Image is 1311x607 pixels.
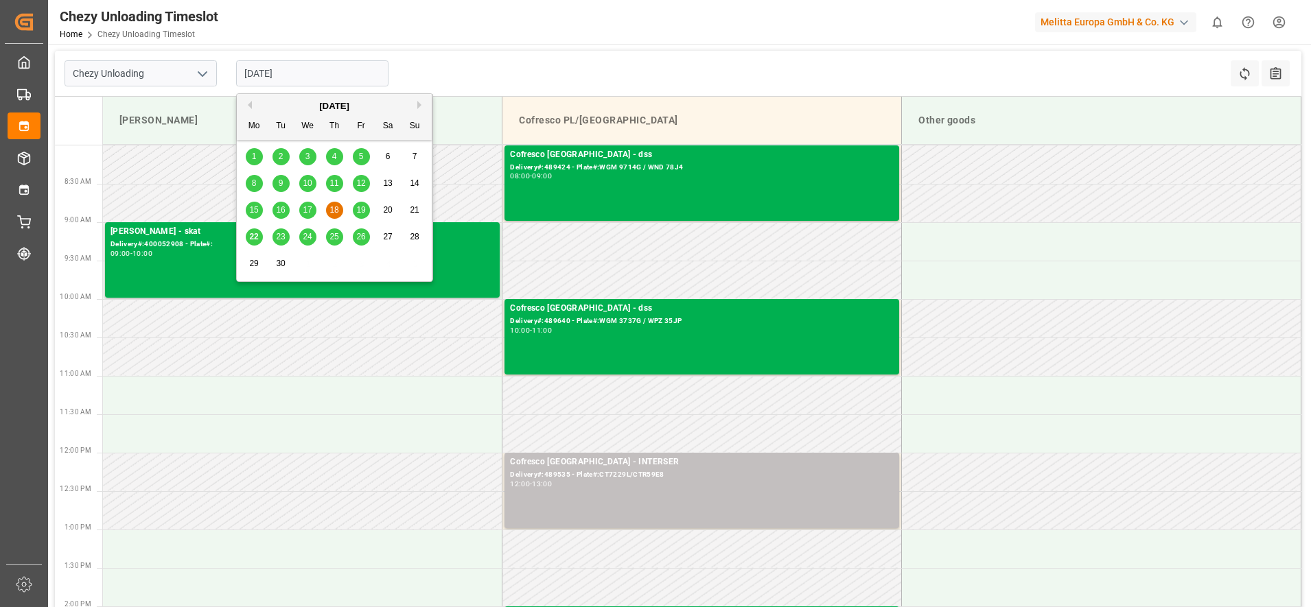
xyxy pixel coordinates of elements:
div: Choose Sunday, September 14th, 2025 [406,175,424,192]
div: Choose Wednesday, September 24th, 2025 [299,228,316,246]
div: Choose Tuesday, September 23rd, 2025 [272,228,290,246]
span: 27 [383,232,392,241]
span: 25 [329,232,338,241]
div: - [130,250,132,257]
input: DD.MM.YYYY [236,60,388,86]
span: 26 [356,232,365,241]
span: 28 [410,232,419,241]
span: 21 [410,205,419,215]
div: 11:00 [532,327,552,333]
div: Th [326,118,343,135]
button: Next Month [417,101,426,109]
div: Delivery#:489640 - Plate#:WGM 3737G / WPZ 35JP [510,316,894,327]
div: Choose Saturday, September 27th, 2025 [380,228,397,246]
div: Choose Tuesday, September 9th, 2025 [272,175,290,192]
span: 30 [276,259,285,268]
span: 6 [386,152,391,161]
div: Choose Thursday, September 4th, 2025 [326,148,343,165]
span: 9:00 AM [65,216,91,224]
div: 12:00 [510,481,530,487]
span: 2 [279,152,283,161]
div: - [530,481,532,487]
div: Choose Friday, September 5th, 2025 [353,148,370,165]
span: 8:30 AM [65,178,91,185]
div: Other goods [913,108,1290,133]
span: 12:30 PM [60,485,91,492]
span: 10:30 AM [60,331,91,339]
span: 14 [410,178,419,188]
div: Choose Sunday, September 21st, 2025 [406,202,424,219]
div: month 2025-09 [241,143,428,277]
div: Mo [246,118,263,135]
span: 11:00 AM [60,370,91,377]
span: 1:00 PM [65,523,91,531]
div: Delivery#:489424 - Plate#:WGM 9714G / WND 78J4 [510,162,894,174]
span: 13 [383,178,392,188]
div: Choose Friday, September 26th, 2025 [353,228,370,246]
div: Choose Wednesday, September 3rd, 2025 [299,148,316,165]
span: 12:00 PM [60,447,91,454]
div: Cofresco [GEOGRAPHIC_DATA] - dss [510,148,894,162]
div: Chezy Unloading Timeslot [60,6,218,27]
span: 17 [303,205,312,215]
div: Choose Tuesday, September 16th, 2025 [272,202,290,219]
span: 3 [305,152,310,161]
div: 08:00 [510,173,530,179]
span: 12 [356,178,365,188]
span: 15 [249,205,258,215]
span: 11:30 AM [60,408,91,416]
div: Tu [272,118,290,135]
div: Choose Sunday, September 7th, 2025 [406,148,424,165]
div: - [530,173,532,179]
span: 5 [359,152,364,161]
div: Delivery#:400052908 - Plate#: [111,239,494,250]
div: Choose Saturday, September 13th, 2025 [380,175,397,192]
div: Choose Thursday, September 25th, 2025 [326,228,343,246]
span: 22 [249,232,258,241]
div: - [530,327,532,333]
span: 7 [413,152,417,161]
div: [PERSON_NAME] [114,108,491,133]
div: Choose Monday, September 1st, 2025 [246,148,263,165]
span: 16 [276,205,285,215]
div: Cofresco PL/[GEOGRAPHIC_DATA] [513,108,890,133]
span: 29 [249,259,258,268]
div: Sa [380,118,397,135]
span: 11 [329,178,338,188]
div: Choose Sunday, September 28th, 2025 [406,228,424,246]
div: Choose Monday, September 8th, 2025 [246,175,263,192]
button: Melitta Europa GmbH & Co. KG [1035,9,1202,35]
span: 19 [356,205,365,215]
div: Choose Monday, September 29th, 2025 [246,255,263,272]
span: 1:30 PM [65,562,91,569]
span: 10:00 AM [60,293,91,300]
span: 9 [279,178,283,188]
div: Delivery#:489535 - Plate#:CT7229L/CTR59E8 [510,469,894,481]
input: Type to search/select [65,60,217,86]
div: 09:00 [111,250,130,257]
button: open menu [192,63,212,84]
span: 23 [276,232,285,241]
div: Choose Thursday, September 11th, 2025 [326,175,343,192]
span: 24 [303,232,312,241]
span: 1 [252,152,257,161]
div: Choose Tuesday, September 2nd, 2025 [272,148,290,165]
div: Choose Thursday, September 18th, 2025 [326,202,343,219]
button: show 0 new notifications [1202,7,1233,38]
span: 10 [303,178,312,188]
div: Melitta Europa GmbH & Co. KG [1035,12,1196,32]
div: Choose Friday, September 12th, 2025 [353,175,370,192]
div: Cofresco [GEOGRAPHIC_DATA] - INTERSER [510,455,894,469]
div: Choose Monday, September 15th, 2025 [246,202,263,219]
div: Choose Friday, September 19th, 2025 [353,202,370,219]
div: 10:00 [132,250,152,257]
div: Fr [353,118,370,135]
div: Su [406,118,424,135]
div: Choose Saturday, September 20th, 2025 [380,202,397,219]
span: 18 [329,205,338,215]
div: [PERSON_NAME] - skat [111,225,494,239]
div: [DATE] [237,99,432,113]
div: 10:00 [510,327,530,333]
div: Choose Monday, September 22nd, 2025 [246,228,263,246]
span: 20 [383,205,392,215]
